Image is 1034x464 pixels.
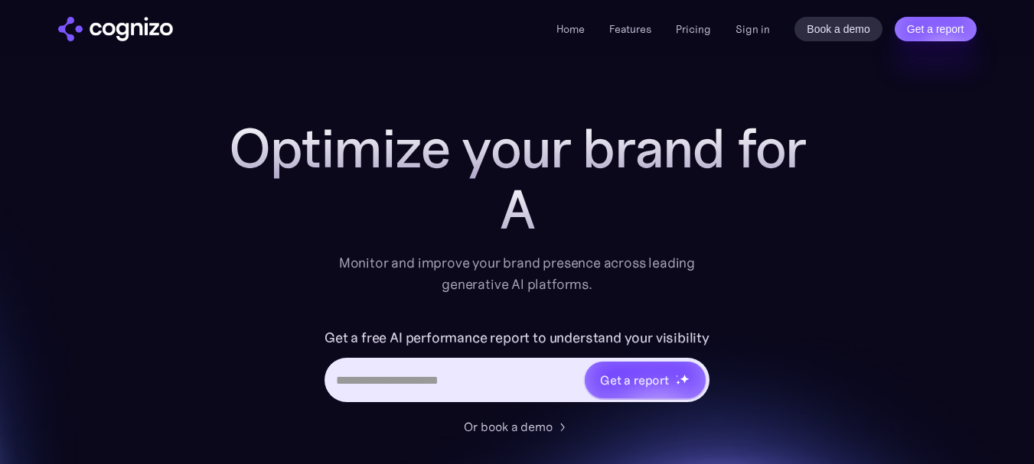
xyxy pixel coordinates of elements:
a: Or book a demo [464,417,571,436]
a: Pricing [676,22,711,36]
a: Sign in [736,20,770,38]
a: Get a report [895,17,977,41]
form: Hero URL Input Form [325,326,709,410]
a: Get a reportstarstarstar [583,360,707,400]
div: Monitor and improve your brand presence across leading generative AI platforms. [329,252,706,295]
div: Get a report [600,371,669,389]
a: Home [556,22,585,36]
a: home [58,17,173,41]
div: Or book a demo [464,417,553,436]
img: star [676,380,681,385]
img: star [676,375,678,377]
a: Book a demo [794,17,882,41]
h1: Optimize your brand for [211,118,824,179]
img: star [680,374,690,384]
a: Features [609,22,651,36]
img: cognizo logo [58,17,173,41]
div: A [211,179,824,240]
label: Get a free AI performance report to understand your visibility [325,326,709,350]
